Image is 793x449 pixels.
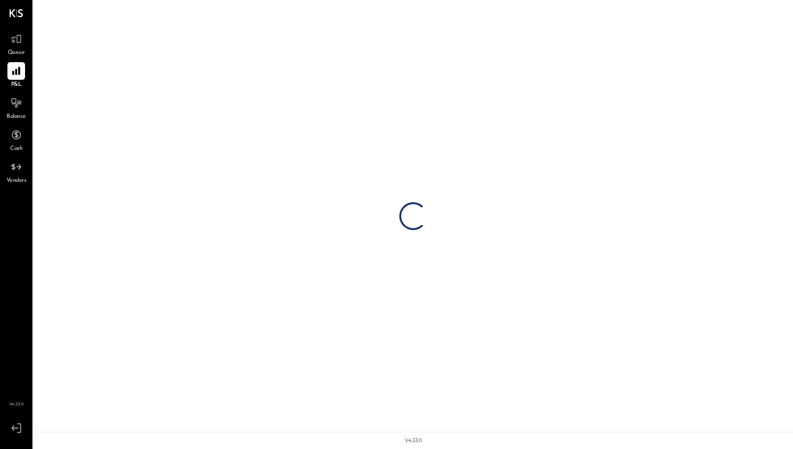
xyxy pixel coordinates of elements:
[0,158,32,185] a: Vendors
[0,30,32,57] a: Queue
[10,145,22,153] span: Cash
[405,437,422,444] div: v 4.33.0
[0,62,32,89] a: P&L
[6,113,26,121] span: Balance
[11,81,22,89] span: P&L
[0,94,32,121] a: Balance
[6,177,26,185] span: Vendors
[8,49,25,57] span: Queue
[0,126,32,153] a: Cash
